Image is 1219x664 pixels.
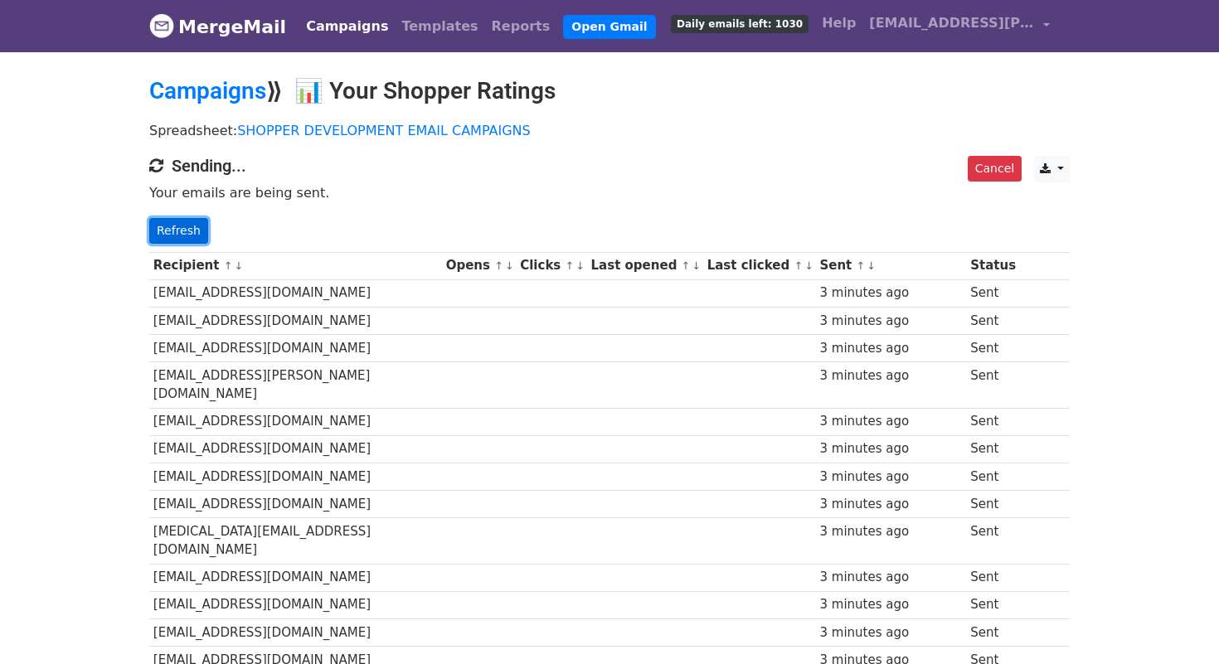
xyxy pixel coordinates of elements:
a: ↓ [804,259,813,272]
div: 3 minutes ago [819,366,962,385]
th: Last clicked [703,252,816,279]
a: ↑ [794,259,803,272]
div: 3 minutes ago [819,568,962,587]
p: Spreadsheet: [149,122,1070,139]
a: [EMAIL_ADDRESS][PERSON_NAME][DOMAIN_NAME] [862,7,1056,46]
div: 3 minutes ago [819,595,962,614]
a: ↑ [224,259,233,272]
span: Daily emails left: 1030 [671,15,809,33]
a: ↓ [692,259,701,272]
div: 3 minutes ago [819,412,962,431]
td: [EMAIL_ADDRESS][DOMAIN_NAME] [149,618,442,646]
a: Templates [395,10,484,43]
a: Refresh [149,218,208,244]
a: ↑ [494,259,503,272]
a: ↓ [867,259,876,272]
td: Sent [966,618,1019,646]
th: Sent [816,252,967,279]
td: Sent [966,591,1019,618]
span: [EMAIL_ADDRESS][PERSON_NAME][DOMAIN_NAME] [869,13,1035,33]
div: 3 minutes ago [819,312,962,331]
td: Sent [966,564,1019,591]
a: SHOPPER DEVELOPMENT EMAIL CAMPAIGNS [237,123,531,138]
td: [EMAIL_ADDRESS][DOMAIN_NAME] [149,564,442,591]
p: Your emails are being sent. [149,184,1070,201]
th: Status [966,252,1019,279]
td: Sent [966,307,1019,334]
a: ↓ [505,259,514,272]
img: MergeMail logo [149,13,174,38]
td: [MEDICAL_DATA][EMAIL_ADDRESS][DOMAIN_NAME] [149,517,442,564]
a: Help [815,7,862,40]
th: Clicks [516,252,586,279]
td: [EMAIL_ADDRESS][DOMAIN_NAME] [149,334,442,361]
td: Sent [966,517,1019,564]
th: Recipient [149,252,442,279]
iframe: Chat Widget [1136,584,1219,664]
td: [EMAIL_ADDRESS][DOMAIN_NAME] [149,408,442,435]
td: Sent [966,279,1019,307]
th: Last opened [587,252,703,279]
a: Campaigns [299,10,395,43]
a: ↑ [566,259,575,272]
td: Sent [966,490,1019,517]
div: 3 minutes ago [819,339,962,358]
div: 3 minutes ago [819,522,962,541]
td: [EMAIL_ADDRESS][DOMAIN_NAME] [149,435,442,463]
a: ↓ [576,259,585,272]
div: 3 minutes ago [819,439,962,458]
td: [EMAIL_ADDRESS][DOMAIN_NAME] [149,490,442,517]
td: [EMAIL_ADDRESS][PERSON_NAME][DOMAIN_NAME] [149,361,442,408]
a: ↓ [234,259,243,272]
h2: ⟫ 📊 Your Shopper Ratings [149,77,1070,105]
div: 3 minutes ago [819,468,962,487]
a: Cancel [968,156,1022,182]
td: Sent [966,463,1019,490]
h4: Sending... [149,156,1070,176]
td: Sent [966,435,1019,463]
a: ↑ [682,259,691,272]
div: 3 minutes ago [819,623,962,642]
a: MergeMail [149,9,286,44]
td: [EMAIL_ADDRESS][DOMAIN_NAME] [149,463,442,490]
a: Reports [485,10,557,43]
td: Sent [966,361,1019,408]
a: ↑ [857,259,866,272]
td: [EMAIL_ADDRESS][DOMAIN_NAME] [149,591,442,618]
td: [EMAIL_ADDRESS][DOMAIN_NAME] [149,307,442,334]
a: Open Gmail [563,15,655,39]
td: [EMAIL_ADDRESS][DOMAIN_NAME] [149,279,442,307]
a: Campaigns [149,77,266,104]
a: Daily emails left: 1030 [664,7,815,40]
td: Sent [966,334,1019,361]
td: Sent [966,408,1019,435]
div: 3 minutes ago [819,284,962,303]
th: Opens [442,252,517,279]
div: 3 minutes ago [819,495,962,514]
